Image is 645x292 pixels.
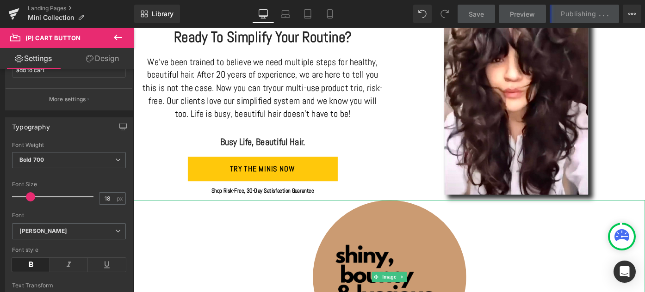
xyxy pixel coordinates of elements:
[95,118,188,131] strong: Busy Life, Beautiful Hair.
[19,156,44,163] b: Bold 700
[28,14,74,21] span: Mini Collection
[59,141,223,168] button: try the minis NOW
[510,9,535,19] span: Preview
[28,5,134,12] a: Landing Pages
[12,181,126,188] div: Font Size
[623,5,641,23] button: More
[12,282,126,289] div: Text Transform
[69,48,136,69] a: Design
[85,174,197,182] span: Shop Risk-Free, 30-Day Satisfaction Guarantee
[435,5,454,23] button: Redo
[274,5,297,23] a: Laptop
[614,261,636,283] div: Open Intercom Messenger
[117,195,124,201] span: px
[152,10,174,18] span: Library
[469,9,484,19] span: Save
[9,30,273,102] p: We've been trained to believe we need multiple steps for healthy, beautiful hair. After 20 years ...
[19,227,67,235] i: [PERSON_NAME]
[105,149,177,160] span: try the minis NOW
[413,5,432,23] button: Undo
[17,59,273,86] span: our multi-use product trio, risk-free. Our clients love our simplified system and w
[25,34,81,42] span: (P) Cart Button
[134,5,180,23] a: New Library
[6,88,132,110] button: More settings
[297,5,319,23] a: Tablet
[499,5,546,23] a: Preview
[12,142,126,148] div: Font Weight
[12,118,50,131] div: Typography
[319,5,341,23] a: Mobile
[270,268,290,279] span: Image
[252,5,274,23] a: Desktop
[45,73,266,101] span: e know you will too. Life is busy, beautiful hair doesn't have to be!
[12,212,126,219] div: Font
[290,268,299,279] a: Expand / Collapse
[12,247,126,253] div: Font style
[49,95,86,103] p: More settings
